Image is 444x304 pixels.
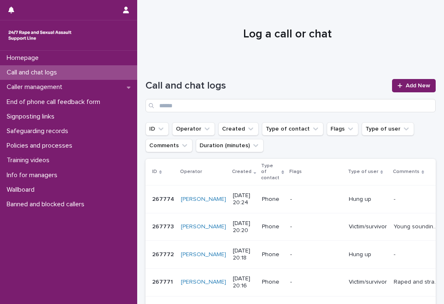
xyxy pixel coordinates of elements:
[3,127,75,135] p: Safeguarding records
[146,27,429,42] h1: Log a call or chat
[3,142,79,150] p: Policies and processes
[3,156,56,164] p: Training videos
[146,80,387,92] h1: Call and chat logs
[3,113,61,121] p: Signposting links
[349,279,387,286] p: Victim/survivor
[196,139,264,152] button: Duration (minutes)
[172,122,215,136] button: Operator
[3,171,64,179] p: Info for managers
[7,27,73,44] img: rhQMoQhaT3yELyF149Cw
[394,277,441,286] p: Raped and strangled by husband while 5.5 months pregnant. Now divorced and aborted baby to be fre...
[233,192,255,206] p: [DATE] 20:24
[262,223,283,230] p: Phone
[3,69,64,77] p: Call and chat logs
[3,54,45,62] p: Homepage
[289,167,302,176] p: Flags
[394,194,397,203] p: -
[3,200,91,208] p: Banned and blocked callers
[152,167,157,176] p: ID
[152,250,175,258] p: 267772
[362,122,414,136] button: Type of user
[290,223,342,230] p: -
[262,251,283,258] p: Phone
[290,251,342,258] p: -
[290,279,342,286] p: -
[349,223,387,230] p: Victim/survivor
[348,167,378,176] p: Type of user
[181,196,226,203] a: [PERSON_NAME]
[180,167,202,176] p: Operator
[232,167,252,176] p: Created
[218,122,259,136] button: Created
[181,251,226,258] a: [PERSON_NAME]
[261,161,279,183] p: Type of contact
[233,247,255,262] p: [DATE] 20:18
[3,98,107,106] p: End of phone call feedback form
[394,222,441,230] p: Young sounding voice. Wanted full 40 minutes so will call back.
[146,139,192,152] button: Comments
[393,167,419,176] p: Comments
[181,223,226,230] a: [PERSON_NAME]
[406,83,430,89] span: Add New
[349,196,387,203] p: Hung up
[152,194,176,203] p: 267774
[181,279,226,286] a: [PERSON_NAME]
[146,122,169,136] button: ID
[3,186,41,194] p: Wallboard
[262,196,283,203] p: Phone
[392,79,436,92] a: Add New
[146,99,436,112] input: Search
[233,220,255,234] p: [DATE] 20:20
[290,196,342,203] p: -
[233,275,255,289] p: [DATE] 20:16
[262,279,283,286] p: Phone
[262,122,323,136] button: Type of contact
[3,83,69,91] p: Caller management
[152,277,175,286] p: 267771
[394,250,397,258] p: -
[152,222,175,230] p: 267773
[349,251,387,258] p: Hung up
[327,122,358,136] button: Flags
